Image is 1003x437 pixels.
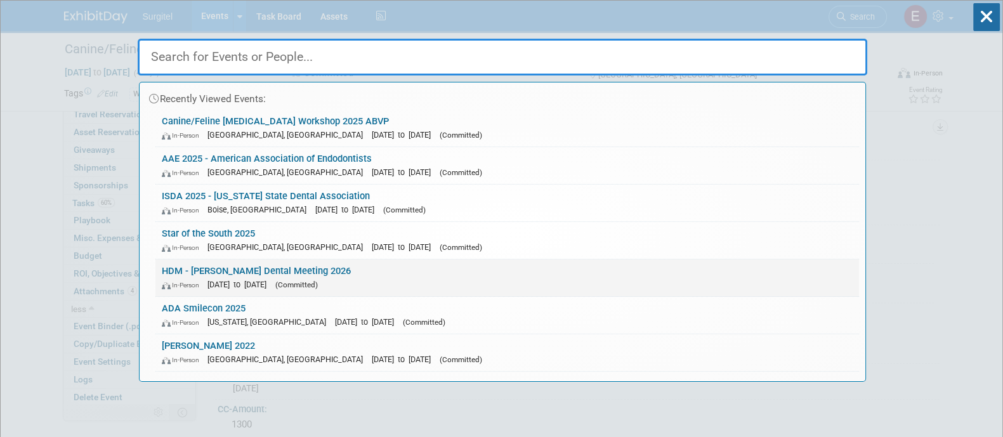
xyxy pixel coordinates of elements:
a: AAE 2025 - American Association of Endodontists In-Person [GEOGRAPHIC_DATA], [GEOGRAPHIC_DATA] [D... [155,147,859,184]
span: (Committed) [440,243,482,252]
span: [DATE] to [DATE] [372,242,437,252]
span: In-Person [162,281,205,289]
span: [GEOGRAPHIC_DATA], [GEOGRAPHIC_DATA] [207,130,369,140]
span: In-Person [162,206,205,214]
a: Star of the South 2025 In-Person [GEOGRAPHIC_DATA], [GEOGRAPHIC_DATA] [DATE] to [DATE] (Committed) [155,222,859,259]
span: (Committed) [403,318,445,327]
input: Search for Events or People... [138,39,867,75]
span: [DATE] to [DATE] [207,280,273,289]
a: [PERSON_NAME] 2022 In-Person [GEOGRAPHIC_DATA], [GEOGRAPHIC_DATA] [DATE] to [DATE] (Committed) [155,334,859,371]
a: Canine/Feline [MEDICAL_DATA] Workshop 2025 ABVP In-Person [GEOGRAPHIC_DATA], [GEOGRAPHIC_DATA] [D... [155,110,859,147]
a: ISDA 2025 - [US_STATE] State Dental Association In-Person Boise, [GEOGRAPHIC_DATA] [DATE] to [DAT... [155,185,859,221]
span: [DATE] to [DATE] [315,205,381,214]
span: (Committed) [275,280,318,289]
span: [DATE] to [DATE] [372,355,437,364]
a: HDM - [PERSON_NAME] Dental Meeting 2026 In-Person [DATE] to [DATE] (Committed) [155,259,859,296]
span: (Committed) [440,168,482,177]
span: [GEOGRAPHIC_DATA], [GEOGRAPHIC_DATA] [207,242,369,252]
span: (Committed) [383,205,426,214]
span: [GEOGRAPHIC_DATA], [GEOGRAPHIC_DATA] [207,355,369,364]
span: In-Person [162,131,205,140]
a: ADA Smilecon 2025 In-Person [US_STATE], [GEOGRAPHIC_DATA] [DATE] to [DATE] (Committed) [155,297,859,334]
span: In-Person [162,244,205,252]
span: In-Person [162,318,205,327]
div: Recently Viewed Events: [146,82,859,110]
span: [US_STATE], [GEOGRAPHIC_DATA] [207,317,332,327]
span: In-Person [162,356,205,364]
span: [DATE] to [DATE] [335,317,400,327]
span: [DATE] to [DATE] [372,167,437,177]
span: [GEOGRAPHIC_DATA], [GEOGRAPHIC_DATA] [207,167,369,177]
span: (Committed) [440,355,482,364]
span: (Committed) [440,131,482,140]
span: In-Person [162,169,205,177]
span: [DATE] to [DATE] [372,130,437,140]
span: Boise, [GEOGRAPHIC_DATA] [207,205,313,214]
